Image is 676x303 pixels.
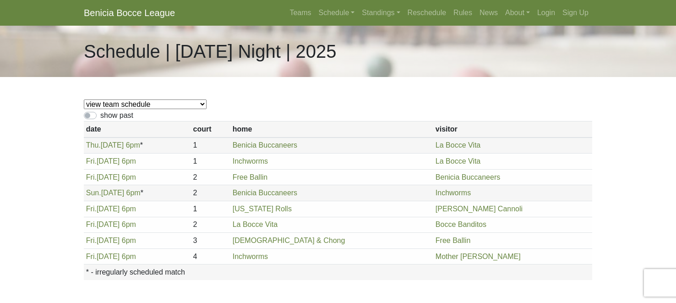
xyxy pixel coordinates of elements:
span: Fri. [86,253,97,260]
td: 3 [191,233,230,249]
span: Fri. [86,237,97,244]
a: Sun.[DATE] 6pm [86,189,141,197]
a: Schedule [315,4,359,22]
a: Sign Up [559,4,592,22]
a: News [476,4,502,22]
a: Fri.[DATE] 6pm [86,253,136,260]
span: Fri. [86,157,97,165]
td: 2 [191,185,230,201]
a: Benicia Bocce League [84,4,175,22]
a: Benicia Buccaneers [436,173,500,181]
a: Bocce Banditos [436,220,486,228]
label: show past [100,110,133,121]
th: visitor [433,121,592,138]
a: Free Ballin [436,237,470,244]
td: 1 [191,138,230,154]
a: Fri.[DATE] 6pm [86,173,136,181]
a: [US_STATE] Rolls [233,205,292,213]
a: Fri.[DATE] 6pm [86,157,136,165]
a: Reschedule [404,4,450,22]
a: Benicia Buccaneers [233,189,297,197]
span: Fri. [86,220,97,228]
a: Rules [450,4,476,22]
a: [PERSON_NAME] Cannoli [436,205,523,213]
a: Fri.[DATE] 6pm [86,220,136,228]
a: Login [534,4,559,22]
span: Fri. [86,173,97,181]
a: Free Ballin [233,173,267,181]
a: Standings [358,4,403,22]
td: 4 [191,248,230,264]
span: Sun. [86,189,101,197]
a: Mother [PERSON_NAME] [436,253,521,260]
td: 2 [191,169,230,185]
span: Fri. [86,205,97,213]
th: date [84,121,191,138]
a: Fri.[DATE] 6pm [86,237,136,244]
a: La Bocce Vita [436,157,480,165]
th: home [230,121,433,138]
td: 2 [191,217,230,233]
a: About [502,4,534,22]
th: court [191,121,230,138]
span: Thu. [86,141,101,149]
h1: Schedule | [DATE] Night | 2025 [84,40,336,62]
a: La Bocce Vita [233,220,278,228]
td: 1 [191,201,230,217]
a: Inchworms [233,157,268,165]
a: Thu.[DATE] 6pm [86,141,140,149]
a: Inchworms [436,189,471,197]
td: 1 [191,154,230,170]
a: [DEMOGRAPHIC_DATA] & Chong [233,237,345,244]
a: Teams [286,4,315,22]
a: La Bocce Vita [436,141,480,149]
a: Inchworms [233,253,268,260]
a: Fri.[DATE] 6pm [86,205,136,213]
a: Benicia Buccaneers [233,141,297,149]
th: * - irregularly scheduled match [84,264,592,280]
